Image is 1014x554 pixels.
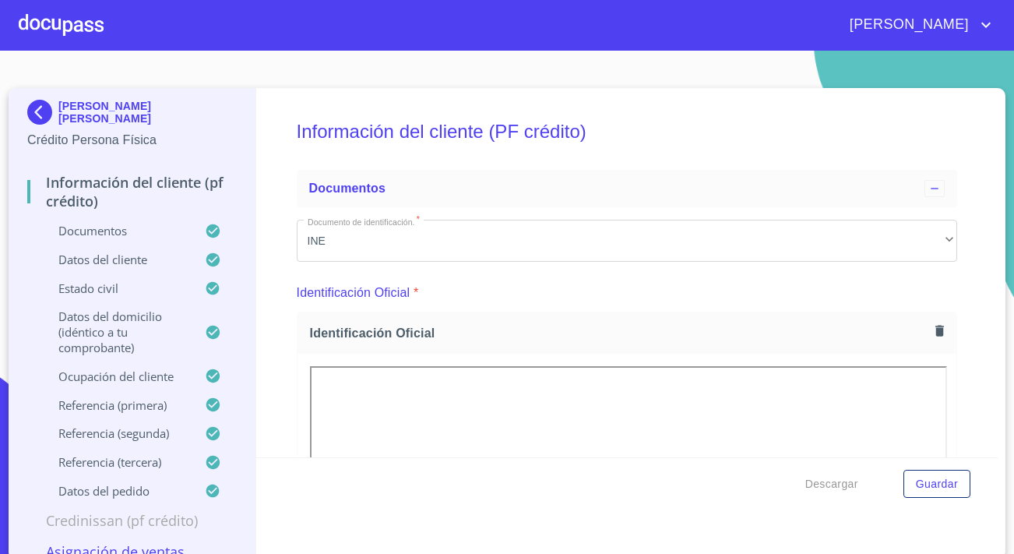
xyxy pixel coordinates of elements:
[903,470,970,499] button: Guardar
[297,100,957,164] h5: Información del cliente (PF crédito)
[297,170,957,207] div: Documentos
[27,100,58,125] img: Docupass spot blue
[838,12,977,37] span: [PERSON_NAME]
[799,470,864,499] button: Descargar
[309,182,386,195] span: Documentos
[27,131,237,150] p: Crédito Persona Física
[27,252,205,267] p: Datos del cliente
[27,173,237,210] p: Información del cliente (PF crédito)
[916,475,958,494] span: Guardar
[27,281,205,296] p: Estado Civil
[297,220,957,262] div: INE
[27,425,205,441] p: Referencia (segunda)
[58,100,237,125] p: [PERSON_NAME] [PERSON_NAME]
[27,511,237,530] p: Credinissan (PF crédito)
[297,284,410,302] p: Identificación Oficial
[27,223,205,238] p: Documentos
[27,454,205,470] p: Referencia (tercera)
[805,475,858,494] span: Descargar
[27,369,205,384] p: Ocupación del Cliente
[27,483,205,499] p: Datos del pedido
[838,12,995,37] button: account of current user
[27,100,237,131] div: [PERSON_NAME] [PERSON_NAME]
[27,309,205,355] p: Datos del domicilio (idéntico a tu comprobante)
[310,325,929,341] span: Identificación Oficial
[27,397,205,413] p: Referencia (primera)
